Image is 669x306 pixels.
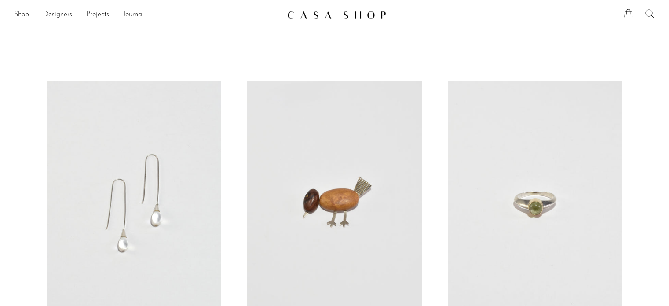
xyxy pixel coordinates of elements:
[43,9,72,21] a: Designers
[86,9,109,21] a: Projects
[14,9,29,21] a: Shop
[123,9,144,21] a: Journal
[14,7,280,22] nav: Desktop navigation
[14,7,280,22] ul: NEW HEADER MENU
